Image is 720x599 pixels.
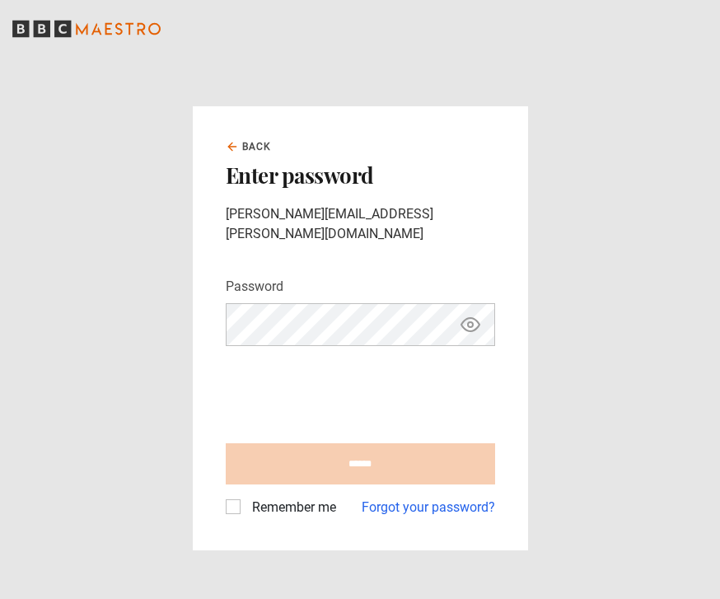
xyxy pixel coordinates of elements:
h2: Enter password [226,161,495,190]
label: Remember me [245,498,336,517]
a: Back [226,139,272,154]
iframe: reCAPTCHA [226,359,476,424]
a: Forgot your password? [362,498,495,517]
button: Show password [456,311,484,339]
span: Back [242,139,272,154]
label: Password [226,277,283,297]
svg: BBC Maestro [12,16,161,41]
p: [PERSON_NAME][EMAIL_ADDRESS][PERSON_NAME][DOMAIN_NAME] [226,204,495,244]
